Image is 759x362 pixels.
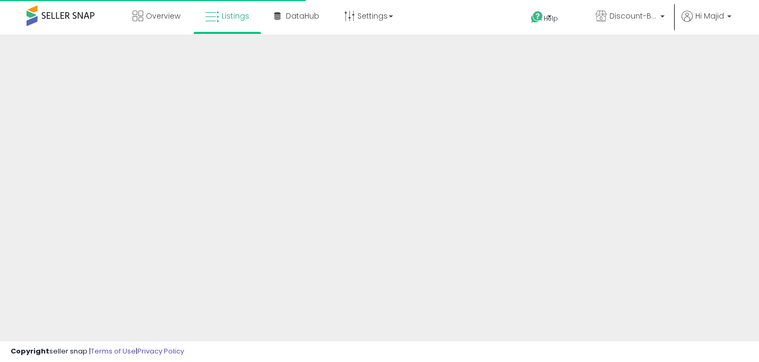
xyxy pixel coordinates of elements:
[11,346,49,356] strong: Copyright
[286,11,319,21] span: DataHub
[695,11,724,21] span: Hi Majid
[146,11,180,21] span: Overview
[11,347,184,357] div: seller snap | |
[544,14,558,23] span: Help
[609,11,657,21] span: Discount-Brands
[222,11,249,21] span: Listings
[137,346,184,356] a: Privacy Policy
[522,3,579,35] a: Help
[91,346,136,356] a: Terms of Use
[682,11,731,35] a: Hi Majid
[530,11,544,24] i: Get Help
